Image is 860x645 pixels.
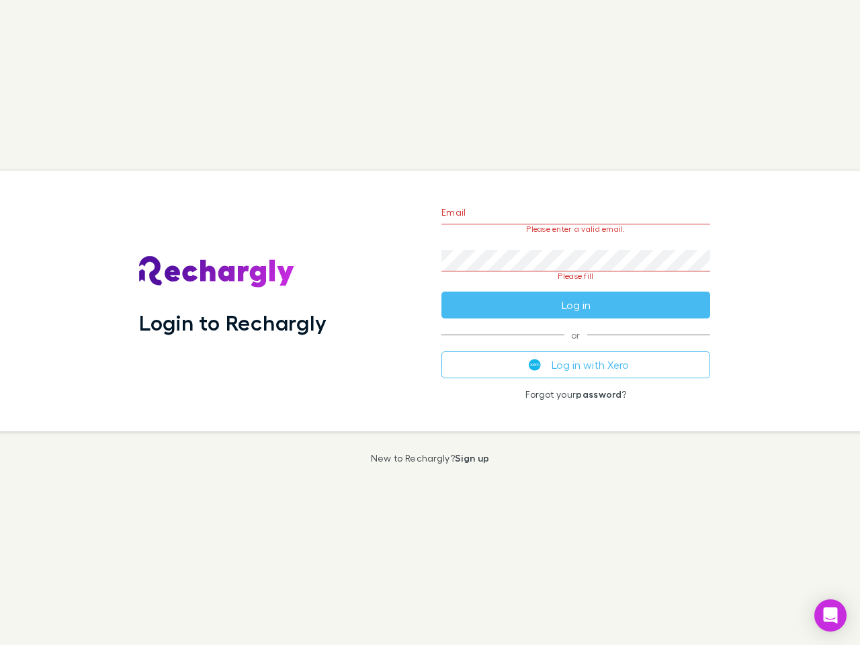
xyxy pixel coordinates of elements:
p: New to Rechargly? [371,453,490,464]
a: password [576,388,621,400]
img: Rechargly's Logo [139,256,295,288]
h1: Login to Rechargly [139,310,327,335]
img: Xero's logo [529,359,541,371]
p: Forgot your ? [441,389,710,400]
button: Log in with Xero [441,351,710,378]
p: Please fill [441,271,710,281]
p: Please enter a valid email. [441,224,710,234]
span: or [441,335,710,335]
a: Sign up [455,452,489,464]
div: Open Intercom Messenger [814,599,847,632]
button: Log in [441,292,710,318]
